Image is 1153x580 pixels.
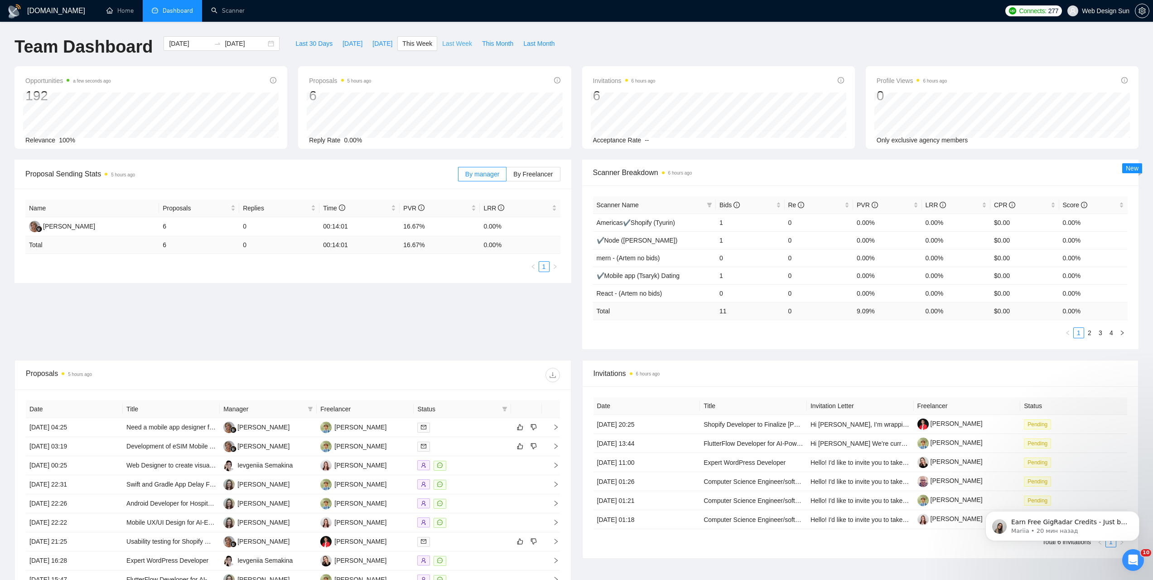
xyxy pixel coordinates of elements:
span: mail [421,444,426,449]
span: download [546,371,560,379]
time: 5 hours ago [111,172,135,177]
a: JP[PERSON_NAME] [320,518,386,526]
a: IT[PERSON_NAME] [320,442,386,449]
span: dislike [531,538,537,545]
a: 2 [1085,328,1095,338]
td: 0.00% [1059,231,1128,249]
span: mail [421,424,426,430]
img: IT [320,441,332,452]
span: info-circle [554,77,560,83]
time: 6 hours ago [636,371,660,376]
a: searchScanner [211,7,245,15]
img: Profile image for Mariia [20,27,35,42]
td: 0 [785,302,854,320]
div: [PERSON_NAME] [334,536,386,546]
td: 0 [716,249,785,267]
a: OB[PERSON_NAME] [223,480,289,487]
div: 6 [593,87,656,104]
button: This Month [477,36,518,51]
a: [PERSON_NAME] [917,515,983,522]
img: IS [223,555,235,566]
span: swap-right [214,40,221,47]
img: OB [223,479,235,490]
button: dislike [528,422,539,433]
td: 0 [785,284,854,302]
a: Pending [1024,458,1055,466]
img: IT [320,422,332,433]
time: 6 hours ago [668,171,692,175]
td: $0.00 [990,267,1059,284]
span: Last Month [523,39,555,49]
span: By Freelancer [513,171,553,178]
span: By manager [465,171,499,178]
span: message [437,520,443,525]
span: dislike [531,424,537,431]
img: MC [223,441,235,452]
span: Pending [1024,419,1051,429]
div: [PERSON_NAME] [43,221,95,231]
td: 0.00% [1059,284,1128,302]
span: 100% [59,136,75,144]
a: AT[PERSON_NAME] [320,537,386,545]
span: Acceptance Rate [593,136,642,144]
input: Start date [169,39,210,49]
img: AL [320,555,332,566]
span: left [531,264,536,269]
a: [PERSON_NAME] [917,439,983,446]
button: dislike [528,536,539,547]
div: 0 [877,87,947,104]
a: Swift and Gradle App Delay Fixer Needed [126,481,244,488]
span: Connects: [1019,6,1046,16]
a: [PERSON_NAME] [917,420,983,427]
td: 0.00% [922,249,991,267]
span: This Month [482,39,513,49]
a: FlutterFlow Developer for AI-Powered Meditation App [704,440,853,447]
img: c1QZtMGNk9pUEPPcu-m3qPvaiJIVSA8uDcVdZgirdPYDHaMJjzT6cVSZcSZP9q39Fy [917,495,929,506]
div: 6 [309,87,371,104]
li: 1 [539,261,550,272]
span: filter [308,406,313,412]
span: Pending [1024,458,1051,468]
span: filter [502,406,507,412]
td: 0.00% [1059,249,1128,267]
td: 0.00% [853,249,922,267]
span: info-circle [498,205,504,211]
img: JP [320,517,332,528]
a: Need a mobile app designer for a dating app. [126,424,253,431]
span: Reply Rate [309,136,340,144]
span: [DATE] [343,39,362,49]
td: 6 [159,217,239,236]
img: MC [223,422,235,433]
button: This Week [397,36,437,51]
td: $0.00 [990,231,1059,249]
td: 11 [716,302,785,320]
a: Pending [1024,478,1055,485]
span: This Week [402,39,432,49]
td: 0.00% [853,214,922,231]
time: 5 hours ago [68,372,92,377]
span: message [437,463,443,468]
img: MC [29,221,40,232]
button: [DATE] [338,36,367,51]
div: message notification from Mariia, 20 мин назад. Earn Free GigRadar Credits - Just by Sharing Your... [14,19,168,49]
td: 9.09 % [853,302,922,320]
li: Next Page [1117,327,1128,338]
span: info-circle [733,202,740,208]
a: ISIevgeniia Semakina [223,556,293,564]
td: 0 [785,249,854,267]
span: user [1070,8,1076,14]
a: 1 [1074,328,1084,338]
li: 2 [1084,327,1095,338]
a: [PERSON_NAME] [917,458,983,465]
button: dislike [528,441,539,452]
span: filter [500,402,509,416]
span: PVR [857,201,878,209]
li: 3 [1095,327,1106,338]
td: 1 [716,214,785,231]
span: Bids [719,201,740,209]
th: Name [25,200,159,217]
img: IT [320,479,332,490]
button: download [545,368,560,382]
li: 1 [1073,327,1084,338]
a: homeHome [106,7,134,15]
